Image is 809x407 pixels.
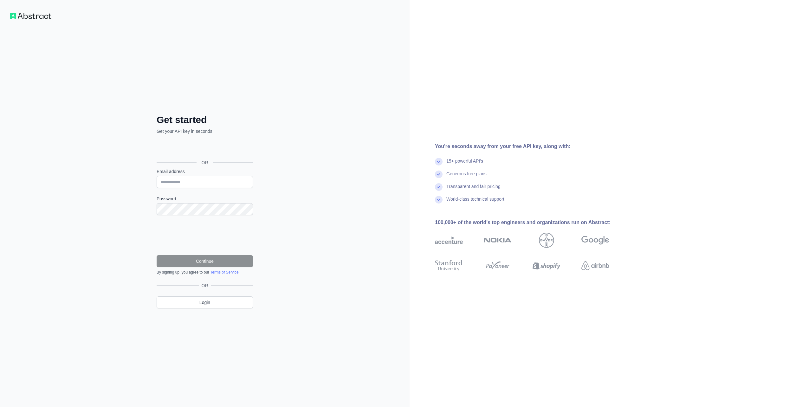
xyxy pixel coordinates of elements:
[446,171,487,183] div: Generous free plans
[157,223,253,248] iframe: reCAPTCHA
[539,233,554,248] img: bayer
[157,296,253,308] a: Login
[157,168,253,175] label: Email address
[484,233,512,248] img: nokia
[157,128,253,134] p: Get your API key in seconds
[446,196,504,209] div: World-class technical support
[435,219,630,226] div: 100,000+ of the world's top engineers and organizations run on Abstract:
[446,158,483,171] div: 15+ powerful API's
[435,196,443,203] img: check mark
[435,183,443,191] img: check mark
[435,171,443,178] img: check mark
[484,259,512,273] img: payoneer
[157,196,253,202] label: Password
[581,259,609,273] img: airbnb
[199,282,211,289] span: OR
[435,259,463,273] img: stanford university
[435,233,463,248] img: accenture
[153,141,255,155] iframe: Botón de Acceder con Google
[157,114,253,126] h2: Get started
[210,270,238,275] a: Terms of Service
[157,255,253,267] button: Continue
[10,13,51,19] img: Workflow
[197,159,213,166] span: OR
[435,158,443,165] img: check mark
[446,183,501,196] div: Transparent and fair pricing
[157,270,253,275] div: By signing up, you agree to our .
[581,233,609,248] img: google
[435,143,630,150] div: You're seconds away from your free API key, along with:
[533,259,560,273] img: shopify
